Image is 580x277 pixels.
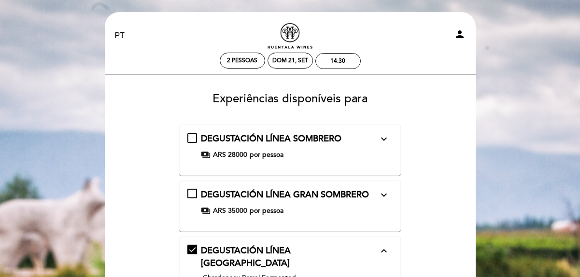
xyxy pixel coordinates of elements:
[213,150,247,160] span: ARS 28000
[187,133,393,160] md-checkbox: DEGUSTACIÓN LÍNEA SOMBRERO expand_more -Sauvignon Blanc-Malbec-Cabernet Franc-Cabernet Sauvignon ...
[378,189,390,201] i: expand_more
[250,206,283,216] span: por pessoa
[201,133,341,144] span: DEGUSTACIÓN LÍNEA SOMBRERO
[201,150,211,160] span: payments
[375,133,393,145] button: expand_more
[375,189,393,201] button: expand_more
[187,189,393,216] md-checkbox: DEGUSTACIÓN LÍNEA GRAN SOMBRERO expand_more -Chardonnay-Malbec-Cabernet Franc-Cabernet Sauvignon ...
[454,28,466,40] i: person
[330,57,345,65] div: 14:30
[201,189,369,200] span: DEGUSTACIÓN LÍNEA GRAN SOMBRERO
[272,57,308,64] div: Dom 21, set
[454,28,466,43] button: person
[250,150,283,160] span: por pessoa
[201,206,211,216] span: payments
[201,245,291,268] span: DEGUSTACIÓN LÍNEA [GEOGRAPHIC_DATA]
[230,23,351,49] a: Visita y Degustaciones by Huentala Wines
[378,133,390,145] i: expand_more
[375,245,393,257] button: expand_less
[227,57,257,64] span: 2 pessoas
[213,206,247,216] span: ARS 35000
[378,245,390,257] i: expand_less
[212,92,368,106] span: Experiências disponíveis para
